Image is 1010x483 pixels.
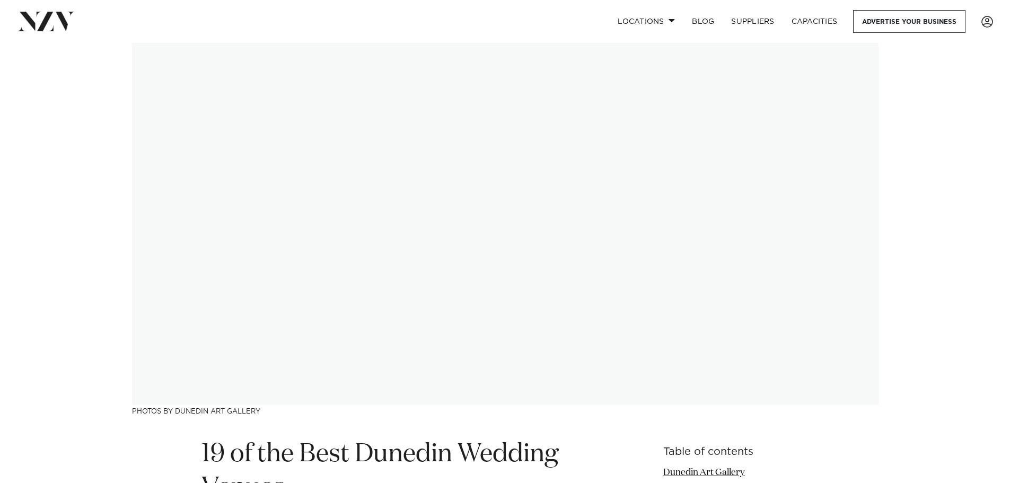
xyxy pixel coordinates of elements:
a: SUPPLIERS [723,10,783,33]
a: Dunedin Art Gallery [663,468,745,477]
h6: Table of contents [663,446,809,458]
img: nzv-logo.png [17,12,75,31]
a: Capacities [783,10,846,33]
a: Advertise your business [853,10,965,33]
a: Locations [609,10,683,33]
a: BLOG [683,10,723,33]
h3: Photos by Dunedin Art Gallery [132,405,879,416]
